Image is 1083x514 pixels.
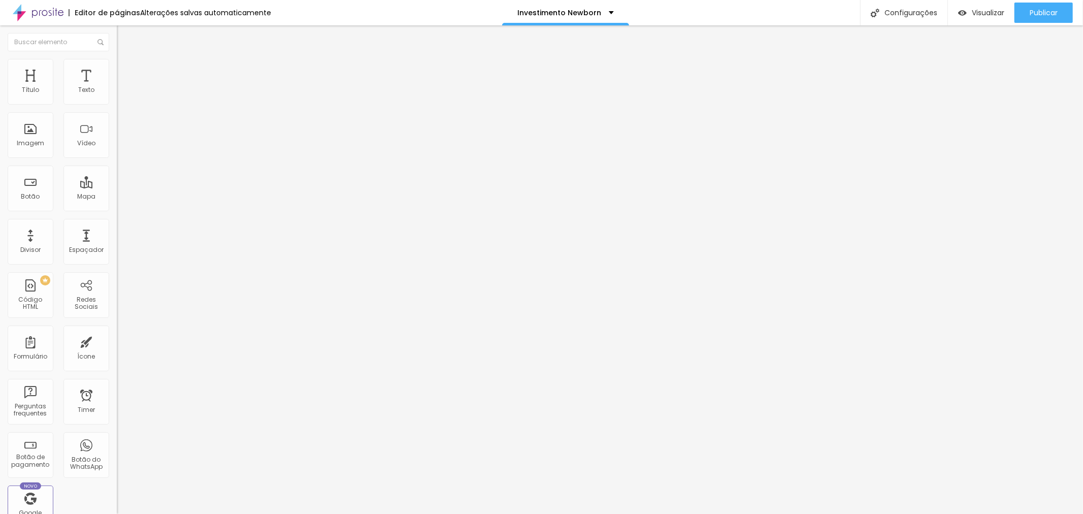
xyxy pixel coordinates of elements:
span: Visualizar [972,9,1004,17]
div: Novo [20,483,42,490]
div: Mapa [77,193,95,200]
div: Redes Sociais [66,296,106,311]
div: Alterações salvas automaticamente [140,9,271,16]
div: Botão [21,193,40,200]
div: Imagem [17,140,44,147]
div: Ícone [78,353,95,360]
iframe: Editor [117,25,1083,514]
div: Vídeo [77,140,95,147]
div: Espaçador [69,246,104,253]
div: Timer [78,406,95,413]
div: Formulário [14,353,47,360]
span: Publicar [1030,9,1058,17]
input: Buscar elemento [8,33,109,51]
div: Texto [78,86,94,93]
div: Código HTML [10,296,50,311]
img: Icone [871,9,879,17]
div: Botão do WhatsApp [66,456,106,471]
p: Investimento Newborn [517,9,601,16]
div: Editor de páginas [69,9,140,16]
button: Publicar [1014,3,1073,23]
div: Título [22,86,39,93]
div: Perguntas frequentes [10,403,50,417]
div: Botão de pagamento [10,454,50,468]
div: Divisor [20,246,41,253]
img: view-1.svg [958,9,967,17]
button: Visualizar [948,3,1014,23]
img: Icone [97,39,104,45]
